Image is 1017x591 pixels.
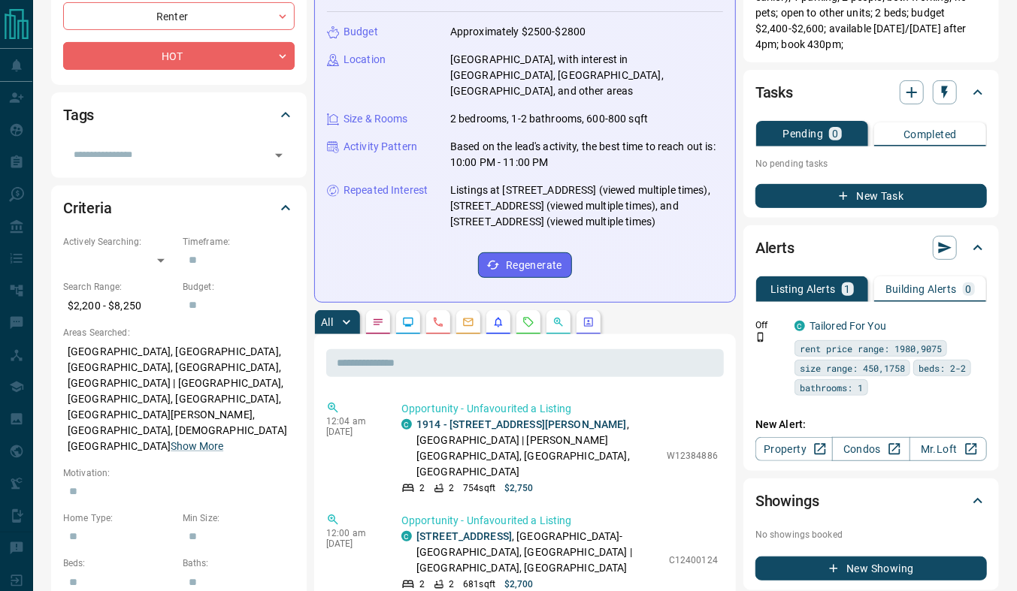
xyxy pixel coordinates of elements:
[755,74,987,110] div: Tasks
[63,2,295,30] div: Renter
[326,538,379,549] p: [DATE]
[63,511,175,525] p: Home Type:
[667,449,718,463] p: W12384886
[669,553,718,567] p: C12400124
[800,341,942,356] span: rent price range: 1980,9075
[492,316,504,328] svg: Listing Alerts
[416,530,512,542] a: [STREET_ADDRESS]
[432,316,444,328] svg: Calls
[755,528,987,541] p: No showings booked
[832,437,910,461] a: Condos
[755,437,833,461] a: Property
[326,416,379,427] p: 12:04 am
[419,481,425,495] p: 2
[810,320,886,332] a: Tailored For You
[63,294,175,318] p: $2,200 - $8,250
[755,236,795,260] h2: Alerts
[183,556,295,570] p: Baths:
[401,401,718,417] p: Opportunity - Unfavourited a Listing
[183,280,295,294] p: Budget:
[401,513,718,529] p: Opportunity - Unfavourited a Listing
[755,417,987,433] p: New Alert:
[583,316,595,328] svg: Agent Actions
[755,230,987,266] div: Alerts
[416,529,661,576] p: , [GEOGRAPHIC_DATA]-[GEOGRAPHIC_DATA], [GEOGRAPHIC_DATA] | [GEOGRAPHIC_DATA], [GEOGRAPHIC_DATA]
[183,235,295,249] p: Timeframe:
[326,528,379,538] p: 12:00 am
[63,326,295,339] p: Areas Searched:
[63,280,175,294] p: Search Range:
[321,317,333,327] p: All
[755,483,987,519] div: Showings
[344,24,378,40] p: Budget
[344,111,408,127] p: Size & Rooms
[522,316,534,328] svg: Requests
[755,184,987,208] button: New Task
[463,481,495,495] p: 754 sqft
[910,437,987,461] a: Mr.Loft
[903,129,957,140] p: Completed
[63,556,175,570] p: Beds:
[755,332,766,342] svg: Push Notification Only
[478,252,572,278] button: Regenerate
[770,284,836,294] p: Listing Alerts
[755,80,793,104] h2: Tasks
[416,418,627,430] a: 1914 - [STREET_ADDRESS][PERSON_NAME]
[450,24,586,40] p: Approximately $2500-$2800
[450,182,723,230] p: Listings at [STREET_ADDRESS] (viewed multiple times), [STREET_ADDRESS] (viewed multiple times), a...
[919,360,966,375] span: beds: 2-2
[450,111,648,127] p: 2 bedrooms, 1-2 bathrooms, 600-800 sqft
[966,284,972,294] p: 0
[401,419,412,430] div: condos.ca
[63,339,295,459] p: [GEOGRAPHIC_DATA], [GEOGRAPHIC_DATA], [GEOGRAPHIC_DATA], [GEOGRAPHIC_DATA], [GEOGRAPHIC_DATA] | [...
[63,42,295,70] div: HOT
[63,466,295,480] p: Motivation:
[463,577,495,591] p: 681 sqft
[344,52,386,68] p: Location
[63,196,112,220] h2: Criteria
[63,190,295,226] div: Criteria
[344,139,417,155] p: Activity Pattern
[504,577,534,591] p: $2,700
[63,103,94,127] h2: Tags
[552,316,564,328] svg: Opportunities
[504,481,534,495] p: $2,750
[462,316,474,328] svg: Emails
[755,489,819,513] h2: Showings
[449,577,454,591] p: 2
[344,182,428,198] p: Repeated Interest
[845,284,851,294] p: 1
[326,427,379,437] p: [DATE]
[795,321,805,331] div: condos.ca
[782,128,823,139] p: Pending
[419,577,425,591] p: 2
[401,531,412,541] div: condos.ca
[372,316,384,328] svg: Notes
[755,556,987,580] button: New Showing
[449,481,454,495] p: 2
[63,235,175,249] p: Actively Searching:
[402,316,414,328] svg: Lead Browsing Activity
[885,284,957,294] p: Building Alerts
[800,360,905,375] span: size range: 450,1758
[416,417,659,480] p: , [GEOGRAPHIC_DATA] | [PERSON_NAME][GEOGRAPHIC_DATA], [GEOGRAPHIC_DATA], [GEOGRAPHIC_DATA]
[171,439,223,454] button: Show More
[63,97,295,133] div: Tags
[755,152,987,175] p: No pending tasks
[268,145,289,166] button: Open
[832,128,838,139] p: 0
[450,52,723,99] p: [GEOGRAPHIC_DATA], with interest in [GEOGRAPHIC_DATA], [GEOGRAPHIC_DATA], [GEOGRAPHIC_DATA], and ...
[800,380,863,395] span: bathrooms: 1
[755,318,785,332] p: Off
[183,511,295,525] p: Min Size:
[450,139,723,170] p: Based on the lead's activity, the best time to reach out is: 10:00 PM - 11:00 PM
